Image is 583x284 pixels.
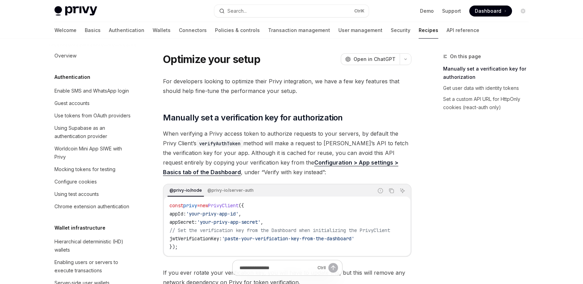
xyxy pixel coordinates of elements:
a: Dashboard [469,6,512,17]
span: , [260,219,263,225]
a: Transaction management [268,22,330,39]
a: Using Supabase as an authentication provider [49,122,137,143]
a: Get user data with identity tokens [443,83,534,94]
span: 'paste-your-verification-key-from-the-dashboard' [222,235,354,242]
button: Open in ChatGPT [341,53,400,65]
a: Guest accounts [49,97,137,109]
h5: Wallet infrastructure [54,224,105,232]
div: Guest accounts [54,99,90,107]
a: Connectors [179,22,207,39]
input: Ask a question... [239,260,315,275]
button: Ask AI [398,186,407,195]
a: Authentication [109,22,144,39]
span: Manually set a verification key for authorization [163,112,343,123]
a: Use tokens from OAuth providers [49,109,137,122]
div: Mocking tokens for testing [54,165,115,173]
a: Support [442,8,461,14]
span: // Set the verification key from the Dashboard when initializing the PrivyClient [170,227,390,233]
span: appId: [170,211,186,217]
h1: Optimize your setup [163,53,260,65]
button: Send message [328,263,338,273]
button: Open search [214,5,369,17]
span: appSecret: [170,219,197,225]
a: Enable SMS and WhatsApp login [49,85,137,97]
div: Use tokens from OAuth providers [54,112,131,120]
span: ({ [238,202,244,209]
span: Ctrl K [354,8,365,14]
div: @privy-io/server-auth [205,186,256,194]
span: When verifying a Privy access token to authorize requests to your servers, by default the Privy C... [163,129,411,177]
div: Search... [227,7,247,15]
a: Demo [420,8,434,14]
div: Configure cookies [54,178,97,186]
a: Using test accounts [49,188,137,200]
a: Mocking tokens for testing [49,163,137,176]
a: Enabling users or servers to execute transactions [49,256,137,277]
span: Dashboard [475,8,501,14]
span: const [170,202,183,209]
code: verifyAuthToken [196,140,243,147]
div: Using Supabase as an authentication provider [54,124,133,140]
span: privy [183,202,197,209]
span: jwtVerificationKey: [170,235,222,242]
span: = [197,202,200,209]
span: }); [170,244,178,250]
span: new [200,202,208,209]
a: Chrome extension authentication [49,200,137,213]
span: 'your-privy-app-id' [186,211,238,217]
a: API reference [447,22,479,39]
span: PrivyClient [208,202,238,209]
a: Wallets [153,22,171,39]
button: Report incorrect code [376,186,385,195]
a: Configure cookies [49,176,137,188]
div: Using test accounts [54,190,99,198]
span: On this page [450,52,481,61]
a: Overview [49,50,137,62]
div: Enable SMS and WhatsApp login [54,87,129,95]
a: Manually set a verification key for authorization [443,63,534,83]
span: For developers looking to optimize their Privy integration, we have a few key features that shoul... [163,76,411,96]
div: Overview [54,52,76,60]
div: Hierarchical deterministic (HD) wallets [54,238,133,254]
a: Basics [85,22,101,39]
a: Set a custom API URL for HttpOnly cookies (react-auth only) [443,94,534,113]
span: , [238,211,241,217]
a: Recipes [419,22,438,39]
a: User management [338,22,382,39]
div: @privy-io/node [167,186,204,194]
button: Copy the contents from the code block [387,186,396,195]
img: light logo [54,6,97,16]
span: 'your-privy-app-secret' [197,219,260,225]
a: Hierarchical deterministic (HD) wallets [49,235,137,256]
button: Toggle dark mode [518,6,529,17]
div: Chrome extension authentication [54,202,129,211]
h5: Authentication [54,73,90,81]
a: Policies & controls [215,22,260,39]
span: Open in ChatGPT [354,56,396,63]
div: Worldcoin Mini App SIWE with Privy [54,145,133,161]
a: Worldcoin Mini App SIWE with Privy [49,143,137,163]
a: Security [391,22,410,39]
div: Enabling users or servers to execute transactions [54,258,133,275]
a: Welcome [54,22,76,39]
